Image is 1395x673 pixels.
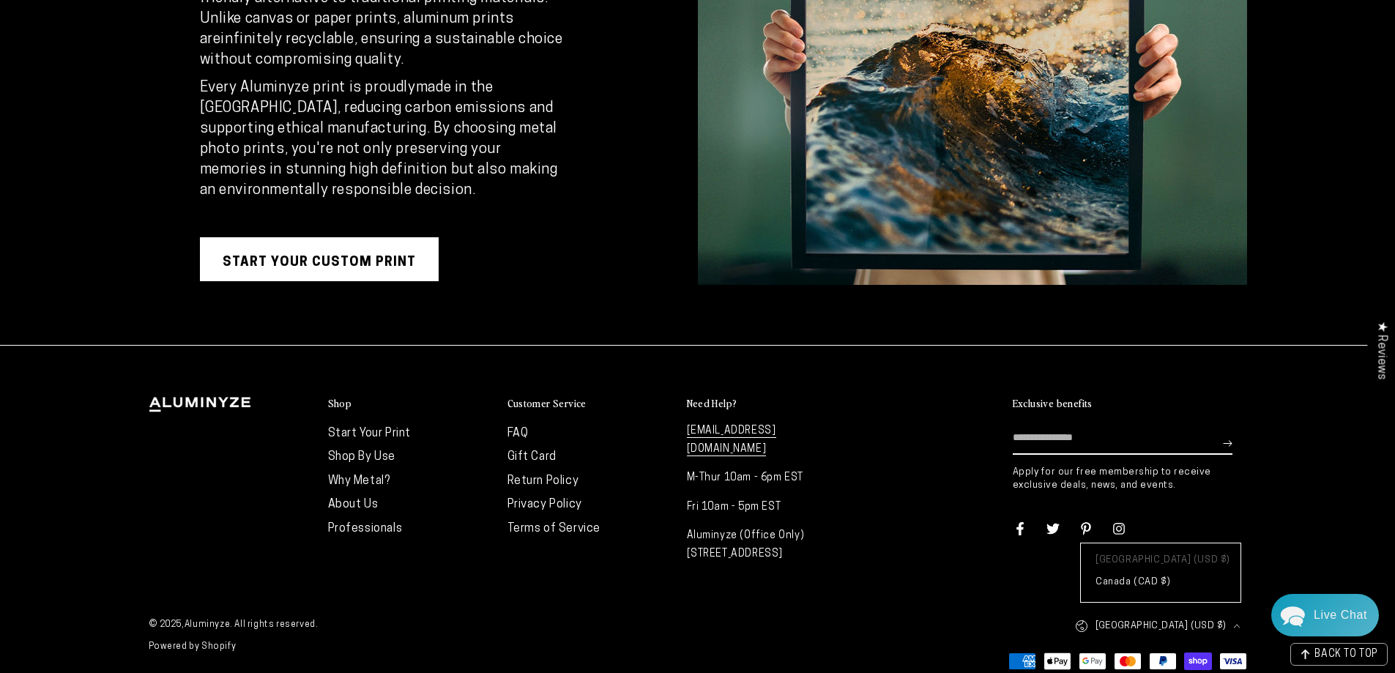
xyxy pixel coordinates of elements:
div: Click to open Judge.me floating reviews tab [1367,310,1395,391]
summary: Shop [328,397,493,411]
p: Fri 10am - 5pm EST [687,498,852,516]
summary: Customer Service [507,397,672,411]
div: Chat widget toggle [1271,594,1379,636]
span: BACK TO TOP [1314,650,1378,660]
h2: Exclusive benefits [1013,397,1093,410]
p: Every Aluminyze print is proudly , reducing carbon emissions and supporting ethical manufacturing... [200,78,566,201]
a: Powered by Shopify [149,642,237,651]
span: [GEOGRAPHIC_DATA] (USD $) [1095,617,1227,634]
summary: Exclusive benefits [1013,397,1247,411]
summary: Need Help? [687,397,852,411]
a: Return Policy [507,475,579,487]
a: [EMAIL_ADDRESS][DOMAIN_NAME] [687,425,776,456]
strong: made in the [GEOGRAPHIC_DATA] [200,81,494,116]
p: M-Thur 10am - 6pm EST [687,469,852,487]
a: Start Your Custom Print [200,237,439,281]
a: Gift Card [507,451,557,463]
small: © 2025, . All rights reserved. [149,614,698,636]
a: Shop By Use [328,451,396,463]
a: Canada (CAD $) [1095,576,1170,589]
a: Professionals [328,523,403,535]
a: Start Your Print [328,428,412,439]
button: Subscribe [1223,422,1232,466]
a: About Us [328,499,379,510]
h2: Need Help? [687,397,737,410]
h2: Customer Service [507,397,587,410]
a: Aluminyze [185,620,230,629]
div: Contact Us Directly [1314,594,1367,636]
strong: infinitely recyclable [220,32,354,47]
a: Why Metal? [328,475,390,487]
h2: Shop [328,397,352,410]
a: Privacy Policy [507,499,582,510]
p: Apply for our free membership to receive exclusive deals, news, and events. [1013,466,1247,492]
a: FAQ [507,428,529,439]
button: [GEOGRAPHIC_DATA] (USD $) [1075,610,1247,642]
p: Aluminyze (Office Only) [STREET_ADDRESS] [687,527,852,563]
a: Terms of Service [507,523,601,535]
